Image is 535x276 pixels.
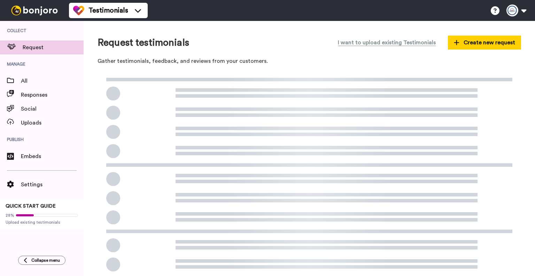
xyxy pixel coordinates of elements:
span: Settings [21,180,84,189]
span: Social [21,105,84,113]
span: Collapse menu [31,258,60,263]
img: tm-color.svg [73,5,84,16]
span: Embeds [21,152,84,161]
span: Responses [21,91,84,99]
span: I want to upload existing Testimonials [338,38,436,47]
span: All [21,77,84,85]
span: Uploads [21,119,84,127]
button: Create new request [448,36,521,50]
span: Request [23,43,84,52]
span: Create new request [454,38,515,47]
span: Upload existing testimonials [6,219,78,225]
span: 28% [6,212,14,218]
h1: Request testimonials [98,37,189,48]
button: Collapse menu [18,256,65,265]
img: bj-logo-header-white.svg [8,6,61,15]
span: Testimonials [88,6,128,15]
span: QUICK START GUIDE [6,204,56,209]
button: I want to upload existing Testimonials [333,35,441,50]
p: Gather testimonials, feedback, and reviews from your customers. [98,57,521,65]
